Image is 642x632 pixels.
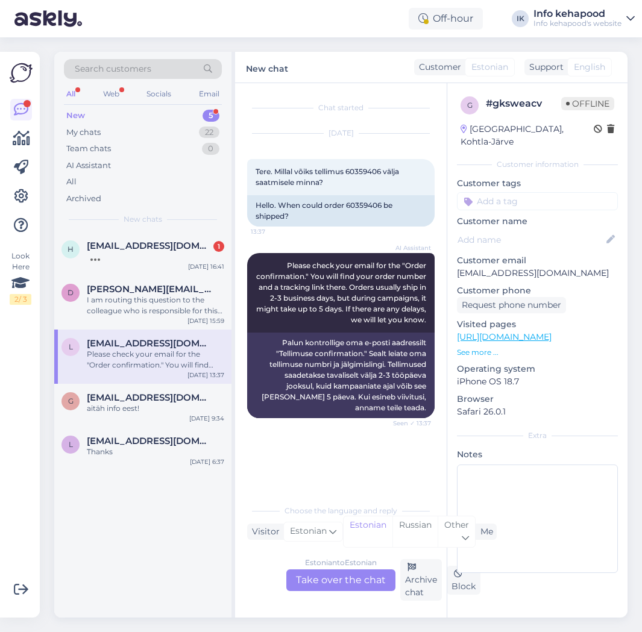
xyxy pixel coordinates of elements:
[69,342,73,351] span: l
[66,127,101,139] div: My chats
[533,9,635,28] a: Info kehapoodInfo kehapood's website
[213,241,224,252] div: 1
[574,61,605,74] span: English
[187,371,224,380] div: [DATE] 13:37
[286,569,395,591] div: Take over the chat
[457,284,618,297] p: Customer phone
[457,375,618,388] p: iPhone OS 18.7
[561,97,614,110] span: Offline
[203,110,219,122] div: 5
[247,195,435,227] div: Hello. When could order 60359406 be shipped?
[75,63,151,75] span: Search customers
[457,347,618,358] p: See more ...
[189,414,224,423] div: [DATE] 9:34
[10,251,31,305] div: Look Here
[290,525,327,538] span: Estonian
[533,19,622,28] div: Info kehapood's website
[409,8,483,30] div: Off-hour
[486,96,561,111] div: # gksweacv
[305,557,377,568] div: Estonian to Estonian
[457,254,618,267] p: Customer email
[87,392,212,403] span: grosselisabeth16@gmail.com
[68,288,74,297] span: d
[68,245,74,254] span: h
[386,243,431,252] span: AI Assistant
[66,176,77,188] div: All
[471,61,508,74] span: Estonian
[476,525,493,538] div: Me
[457,430,618,441] div: Extra
[344,516,392,547] div: Estonian
[467,101,473,110] span: g
[246,59,288,75] label: New chat
[251,227,296,236] span: 13:37
[256,167,401,187] span: Tere. Millal võiks tellimus 60359406 välja saatmisele minna?
[247,333,435,418] div: Palun kontrollige oma e-posti aadressilt "Tellimuse confirmation." Sealt leiate oma tellimuse num...
[247,102,435,113] div: Chat started
[247,525,280,538] div: Visitor
[457,192,618,210] input: Add a tag
[444,519,469,530] span: Other
[144,86,174,102] div: Socials
[392,516,438,547] div: Russian
[457,331,552,342] a: [URL][DOMAIN_NAME]
[87,349,224,371] div: Please check your email for the "Order confirmation." You will find your order number and a track...
[87,338,212,349] span: laurasekk@icloud.com
[457,297,566,313] div: Request phone number
[87,403,224,414] div: aitäh info eest!
[256,261,428,324] span: Please check your email for the "Order confirmation." You will find your order number and a track...
[124,214,162,225] span: New chats
[68,396,74,405] span: g
[101,86,122,102] div: Web
[524,61,564,74] div: Support
[87,446,224,457] div: Thanks
[199,127,219,139] div: 22
[512,10,529,27] div: IK
[66,110,85,122] div: New
[247,505,435,516] div: Choose the language and reply
[386,419,431,428] span: Seen ✓ 13:37
[461,123,594,148] div: [GEOGRAPHIC_DATA], Kohtla-Järve
[457,177,618,190] p: Customer tags
[66,160,111,172] div: AI Assistant
[458,233,604,246] input: Add name
[457,318,618,331] p: Visited pages
[69,440,73,449] span: L
[247,128,435,139] div: [DATE]
[87,295,224,316] div: I am routing this question to the colleague who is responsible for this topic. The reply might ta...
[533,9,622,19] div: Info kehapood
[64,86,78,102] div: All
[457,159,618,170] div: Customer information
[202,143,219,155] div: 0
[457,405,618,418] p: Safari 26.0.1
[66,193,101,205] div: Archived
[188,262,224,271] div: [DATE] 16:41
[187,316,224,325] div: [DATE] 15:59
[66,143,111,155] div: Team chats
[190,457,224,466] div: [DATE] 6:37
[87,284,212,295] span: diana.zelizko@gmail.com
[414,61,461,74] div: Customer
[400,559,442,601] div: Archive chat
[457,215,618,228] p: Customer name
[457,393,618,405] p: Browser
[197,86,222,102] div: Email
[10,61,33,84] img: Askly Logo
[457,363,618,375] p: Operating system
[10,294,31,305] div: 2 / 3
[87,240,212,251] span: hebekai@gmail.com
[457,448,618,461] p: Notes
[87,436,212,446] span: Lauraliaoxx@gmail.com
[457,267,618,280] p: [EMAIL_ADDRESS][DOMAIN_NAME]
